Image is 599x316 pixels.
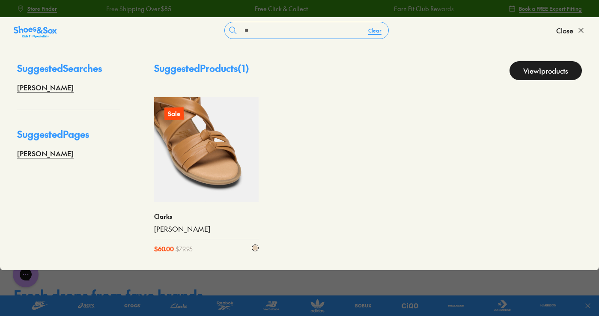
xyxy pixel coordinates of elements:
[17,127,120,148] p: Suggested Pages
[154,61,249,80] p: Suggested Products
[14,24,57,37] a: Shoes &amp; Sox
[238,62,249,75] span: ( 1 )
[164,107,185,121] p: Sale
[510,61,582,80] a: View1products
[17,148,74,158] a: [PERSON_NAME]
[27,5,57,12] span: Store Finder
[176,244,193,253] span: $ 79.95
[76,4,141,13] a: Free Shipping Over $85
[361,23,388,38] button: Clear
[225,4,278,13] a: Free Click & Collect
[17,61,120,82] p: Suggested Searches
[556,21,585,40] button: Close
[17,1,57,16] a: Store Finder
[556,25,573,36] span: Close
[14,25,57,39] img: SNS_Logo_Responsive.svg
[154,224,259,234] a: [PERSON_NAME]
[509,1,582,16] a: Book a FREE Expert Fitting
[154,212,259,221] p: Clarks
[154,97,259,202] a: Sale
[9,259,43,290] iframe: Gorgias live chat messenger
[519,5,582,12] span: Book a FREE Expert Fitting
[364,4,424,13] a: Earn Fit Club Rewards
[154,244,174,253] span: $ 60.00
[17,82,74,92] a: [PERSON_NAME]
